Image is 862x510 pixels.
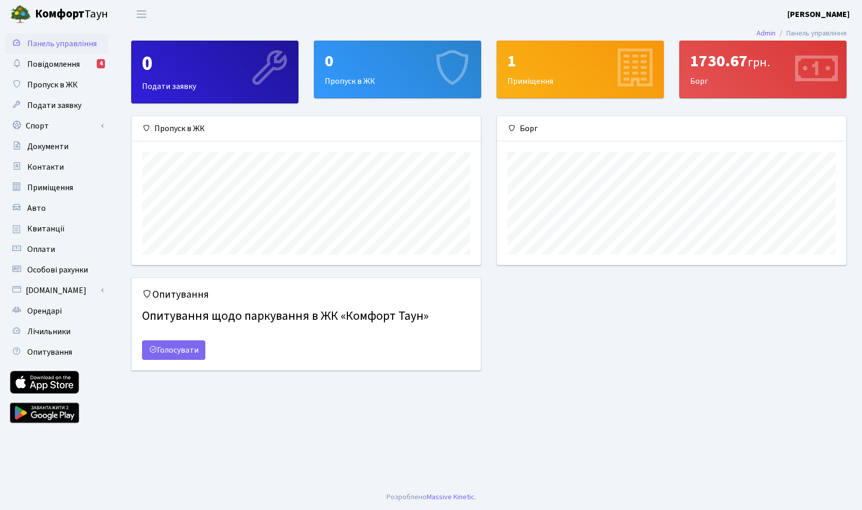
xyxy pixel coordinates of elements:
span: Оплати [27,244,55,255]
span: грн. [748,53,770,71]
a: Панель управління [5,33,108,54]
nav: breadcrumb [741,23,862,44]
div: 0 [142,51,288,76]
div: Борг [680,41,846,98]
span: Орендарі [27,305,62,317]
span: Опитування [27,347,72,358]
span: Приміщення [27,182,73,193]
div: Подати заявку [132,41,298,103]
div: 1 [507,51,653,71]
a: Документи [5,136,108,157]
span: Квитанції [27,223,65,234]
div: 0 [325,51,470,71]
div: Пропуск в ЖК [132,116,481,141]
a: Авто [5,198,108,218]
a: [DOMAIN_NAME] [5,280,108,301]
li: Панель управління [776,28,847,39]
span: Лічильники [27,326,71,337]
button: Переключити навігацію [129,6,154,23]
a: Розроблено [386,491,427,502]
a: Пропуск в ЖК [5,75,108,95]
a: Лічильники [5,321,108,342]
img: logo.png [10,4,31,25]
a: Приміщення [5,177,108,198]
a: Подати заявку [5,95,108,116]
a: Опитування [5,342,108,362]
a: Оплати [5,239,108,260]
span: Контакти [27,161,64,173]
h5: Опитування [142,288,470,301]
span: Пропуск в ЖК [27,79,78,90]
span: Панель управління [27,38,97,49]
a: 1Приміщення [497,41,664,98]
span: Повідомлення [27,59,80,70]
a: Повідомлення4 [5,54,108,75]
span: Авто [27,203,46,214]
span: Документи [27,141,68,152]
div: Борг [497,116,846,141]
div: Пропуск в ЖК [314,41,481,98]
a: Квитанції [5,218,108,239]
span: Особові рахунки [27,264,88,276]
div: 1730.67 [690,51,836,71]
h4: Опитування щодо паркування в ЖК «Комфорт Таун» [142,305,470,328]
a: Контакти [5,157,108,177]
a: 0Пропуск в ЖК [314,41,481,98]
div: . [386,491,476,503]
a: Admin [757,28,776,39]
div: 4 [97,59,105,68]
span: Подати заявку [27,100,81,111]
a: Голосувати [142,340,205,360]
span: Таун [35,6,108,23]
a: Орендарі [5,301,108,321]
a: Massive Kinetic [427,491,474,502]
a: [PERSON_NAME] [787,8,850,21]
a: 0Подати заявку [131,41,298,103]
b: [PERSON_NAME] [787,9,850,20]
a: Спорт [5,116,108,136]
b: Комфорт [35,6,84,22]
div: Приміщення [497,41,663,98]
a: Особові рахунки [5,260,108,280]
